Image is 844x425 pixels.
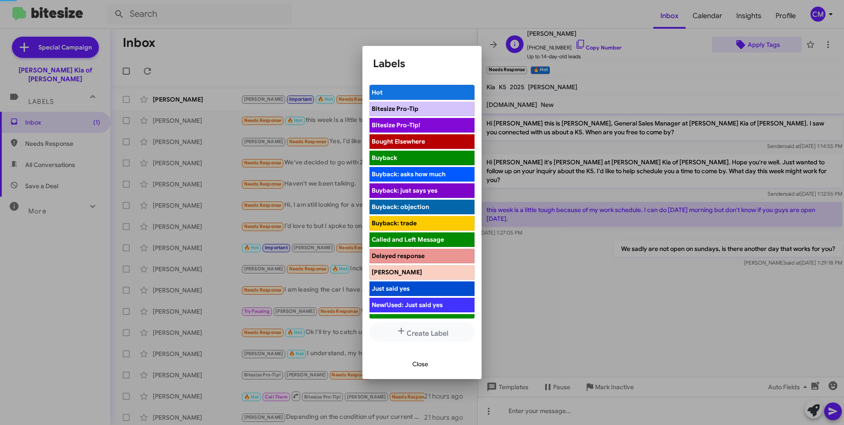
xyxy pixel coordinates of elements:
span: Close [412,356,428,372]
span: Delayed response [372,252,425,260]
button: Create Label [369,322,475,342]
span: Buyback: objection [372,203,429,211]
span: Buyback: just says yes [372,186,437,194]
h1: Labels [373,57,471,71]
span: Buyback [372,154,397,162]
span: [PERSON_NAME] [372,268,422,276]
span: Buyback: trade [372,219,417,227]
span: New/Used: Just said yes [372,301,443,309]
span: [PERSON_NAME] [372,317,422,325]
span: Hot [372,88,383,96]
span: Bitesize Pro-Tip! [372,121,420,129]
span: Just said yes [372,285,410,292]
span: Buyback: asks how much [372,170,445,178]
span: Bitesize Pro-Tip [372,105,418,113]
span: Called and Left Message [372,235,444,243]
button: Close [405,356,435,372]
span: Bought Elsewhere [372,137,425,145]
